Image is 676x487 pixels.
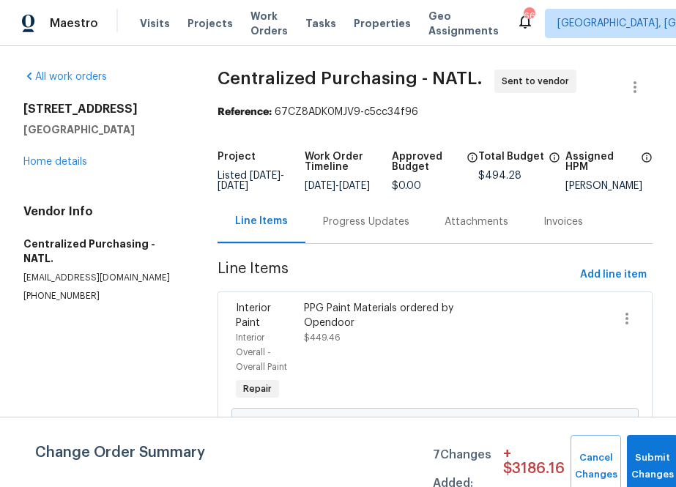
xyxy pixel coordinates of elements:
h5: Work Order Timeline [305,152,392,172]
span: Add line item [580,266,647,284]
span: Properties [354,16,411,31]
span: [DATE] [218,181,248,191]
h5: Total Budget [478,152,544,162]
span: - [305,181,370,191]
div: Invoices [543,215,583,229]
span: Submit Changes [634,450,670,483]
span: - [218,171,284,191]
span: Centralized Purchasing - NATL. [218,70,483,87]
h5: Assigned HPM [565,152,636,172]
span: Geo Assignments [428,9,499,38]
span: $0.00 [392,181,421,191]
a: Home details [23,157,87,167]
span: Interior Paint [236,303,271,328]
div: Attachments [445,215,508,229]
span: Line Items [218,261,574,289]
h5: Project [218,152,256,162]
span: [DATE] [305,181,335,191]
span: The total cost of line items that have been proposed by Opendoor. This sum includes line items th... [549,152,560,171]
button: Add line item [574,261,653,289]
h4: Vendor Info [23,204,182,219]
span: [DATE] [339,181,370,191]
b: Reference: [218,107,272,117]
h5: [GEOGRAPHIC_DATA] [23,122,182,137]
h2: [STREET_ADDRESS] [23,102,182,116]
span: The total cost of line items that have been approved by both Opendoor and the Trade Partner. This... [467,152,478,181]
span: The hpm assigned to this work order. [641,152,653,181]
div: PPG Paint Materials ordered by Opendoor [304,301,465,330]
div: 666 [524,9,534,23]
span: Listed [218,171,284,191]
div: [PERSON_NAME] [565,181,653,191]
span: $449.46 [304,333,341,342]
p: [EMAIL_ADDRESS][DOMAIN_NAME] [23,272,182,284]
h5: Centralized Purchasing - NATL. [23,237,182,266]
span: [DATE] [250,171,281,181]
div: Progress Updates [323,215,409,229]
a: All work orders [23,72,107,82]
p: [PHONE_NUMBER] [23,290,182,302]
span: Cancel Changes [578,450,613,483]
span: Visits [140,16,170,31]
span: Sent to vendor [502,74,575,89]
div: Line Items [235,214,288,228]
span: $494.28 [478,171,521,181]
span: Maestro [50,16,98,31]
span: Interior Overall - Overall Paint [236,333,287,371]
span: Tasks [305,18,336,29]
span: Projects [187,16,233,31]
h5: Approved Budget [392,152,463,172]
span: Repair [237,382,278,396]
div: 67CZ8ADK0MJV9-c5cc34f96 [218,105,653,119]
span: Work Orders [250,9,288,38]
